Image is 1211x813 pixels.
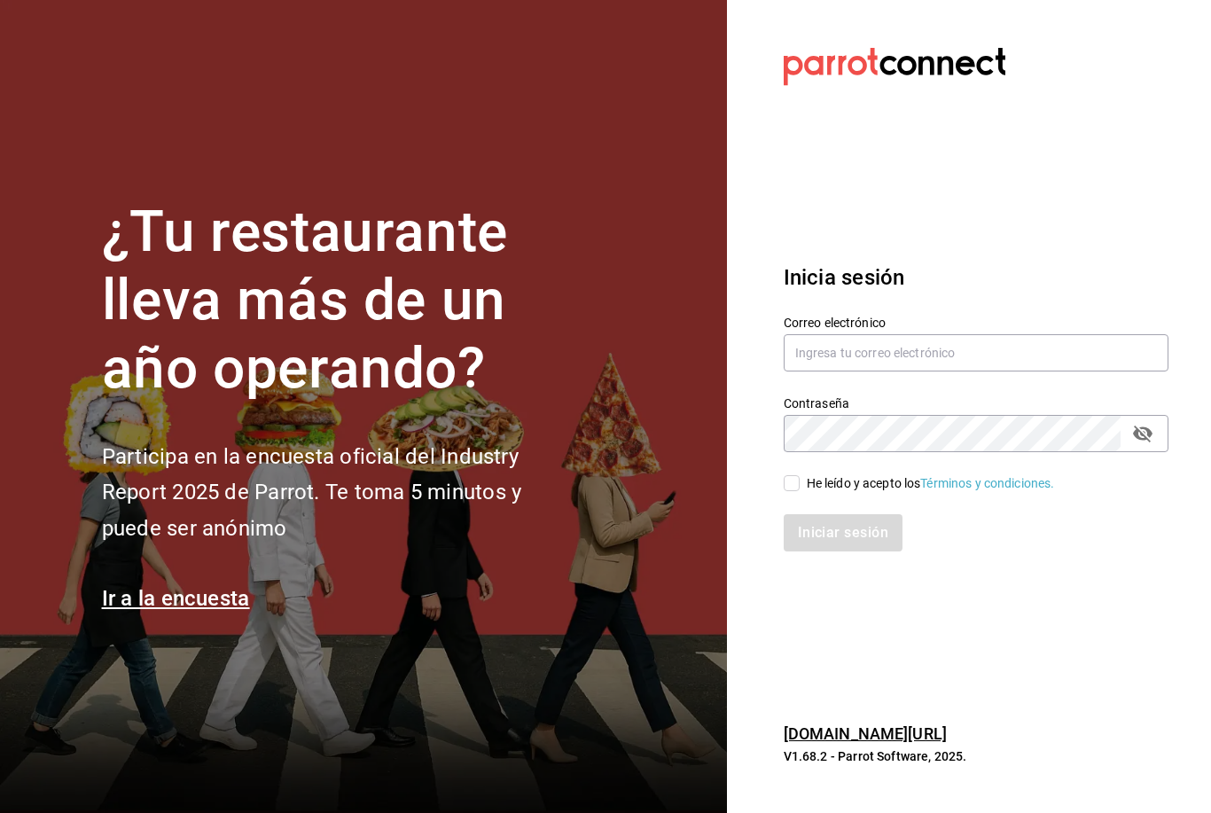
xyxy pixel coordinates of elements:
div: He leído y acepto los [807,474,1055,493]
input: Ingresa tu correo electrónico [784,334,1168,371]
a: Términos y condiciones. [920,476,1054,490]
h1: ¿Tu restaurante lleva más de un año operando? [102,199,581,403]
p: V1.68.2 - Parrot Software, 2025. [784,747,1168,765]
h3: Inicia sesión [784,262,1168,293]
label: Correo electrónico [784,317,1168,329]
h2: Participa en la encuesta oficial del Industry Report 2025 de Parrot. Te toma 5 minutos y puede se... [102,439,581,547]
button: passwordField [1128,418,1158,449]
a: Ir a la encuesta [102,586,250,611]
a: [DOMAIN_NAME][URL] [784,724,947,743]
label: Contraseña [784,397,1168,410]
